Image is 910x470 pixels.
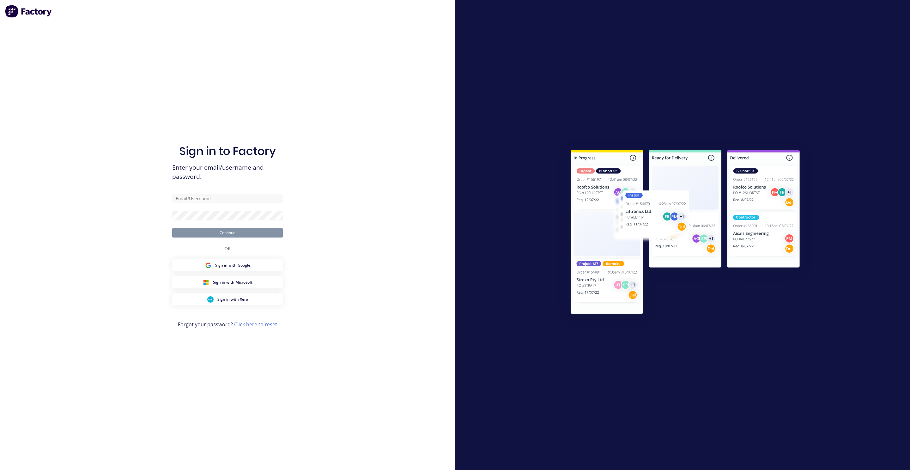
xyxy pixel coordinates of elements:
[178,321,277,328] span: Forgot your password?
[172,163,283,181] span: Enter your email/username and password.
[207,296,214,303] img: Xero Sign in
[557,137,814,329] img: Sign in
[213,280,252,285] span: Sign in with Microsoft
[172,293,283,305] button: Xero Sign inSign in with Xero
[215,262,250,268] span: Sign in with Google
[179,144,276,158] h1: Sign in to Factory
[217,297,248,302] span: Sign in with Xero
[172,276,283,288] button: Microsoft Sign inSign in with Microsoft
[234,321,277,328] a: Click here to reset
[172,259,283,271] button: Google Sign inSign in with Google
[5,5,52,18] img: Factory
[205,262,211,268] img: Google Sign in
[172,194,283,203] input: Email/Username
[172,228,283,238] button: Continue
[224,238,231,259] div: OR
[203,279,209,286] img: Microsoft Sign in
